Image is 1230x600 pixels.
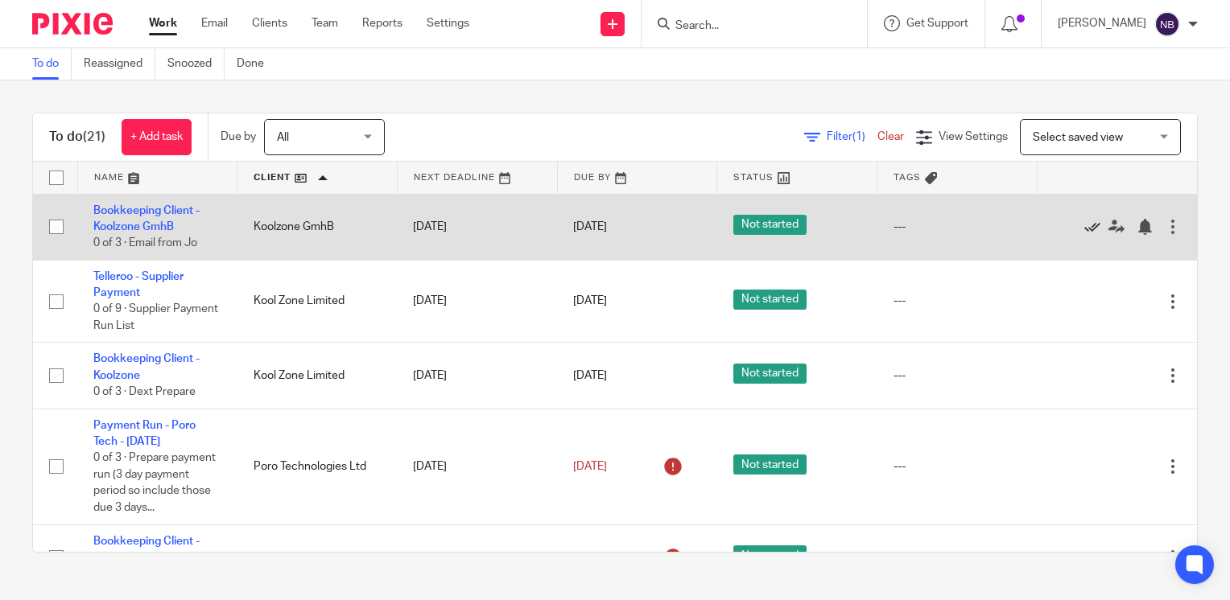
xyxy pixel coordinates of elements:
span: [DATE] [573,221,607,232]
td: Poro Technologies Ltd [237,524,398,590]
a: Snoozed [167,48,225,80]
span: [DATE] [573,370,607,381]
p: [PERSON_NAME] [1058,15,1146,31]
h1: To do [49,129,105,146]
span: (21) [83,130,105,143]
td: [DATE] [397,524,557,590]
span: 0 of 3 · Email from Jo [93,237,197,249]
span: [DATE] [573,461,607,472]
td: [DATE] [397,194,557,260]
a: Team [312,15,338,31]
td: Kool Zone Limited [237,343,398,409]
td: Kool Zone Limited [237,260,398,343]
span: Filter [827,131,877,142]
img: svg%3E [1154,11,1180,37]
span: Not started [733,215,807,235]
a: To do [32,48,72,80]
a: Bookkeeping Client - Koolzone [93,353,200,380]
span: Not started [733,290,807,310]
a: Clients [252,15,287,31]
input: Search [674,19,819,34]
a: + Add task [122,119,192,155]
div: --- [894,458,1022,475]
a: Payment Run - Poro Tech - [DATE] [93,420,196,447]
span: View Settings [939,131,1008,142]
td: Poro Technologies Ltd [237,409,398,524]
a: Reports [362,15,402,31]
td: [DATE] [397,409,557,524]
span: Not started [733,545,807,565]
a: Telleroo - Supplier Payment [93,271,184,298]
img: Pixie [32,13,113,35]
div: --- [894,219,1022,235]
a: Done [237,48,276,80]
span: 0 of 3 · Prepare payment run (3 day payment period so include those due 3 days... [93,453,216,514]
p: Due by [221,129,256,145]
span: Not started [733,454,807,475]
a: Bookkeeping Client - Koolzone GmhB [93,205,200,232]
span: Tags [894,173,921,182]
a: Clear [877,131,904,142]
div: --- [894,549,1022,565]
a: Settings [427,15,469,31]
a: Email [201,15,228,31]
td: Koolzone GmhB [237,194,398,260]
span: All [277,132,289,143]
td: [DATE] [397,260,557,343]
span: Select saved view [1033,132,1123,143]
div: --- [894,368,1022,384]
td: [DATE] [397,343,557,409]
div: --- [894,293,1022,309]
span: 0 of 9 · Supplier Payment Run List [93,304,218,332]
span: 0 of 3 · Dext Prepare [93,386,196,397]
span: Not started [733,364,807,384]
a: Bookkeeping Client - Poro Tech - [DATE] [93,536,200,563]
a: Work [149,15,177,31]
span: (1) [852,131,865,142]
span: Get Support [906,18,968,29]
span: [DATE] [573,296,607,307]
a: Reassigned [84,48,155,80]
a: Mark as done [1084,219,1108,235]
